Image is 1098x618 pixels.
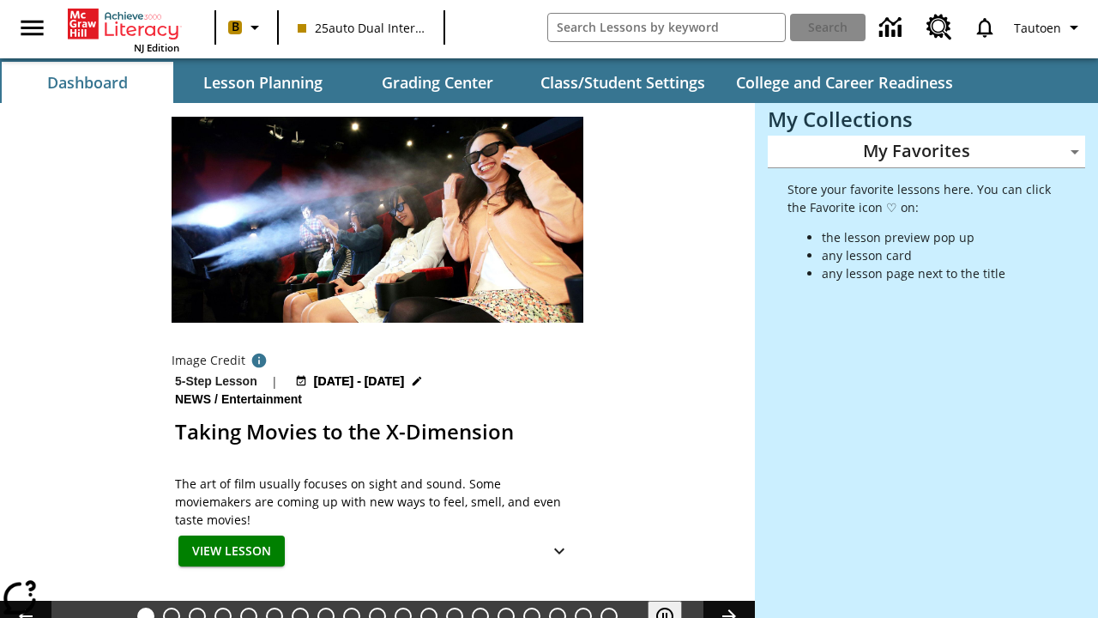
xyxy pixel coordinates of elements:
[175,373,257,391] p: 5-Step Lesson
[822,264,1053,282] li: any lesson page next to the title
[962,5,1007,50] a: Notifications
[527,62,719,103] button: Class/Student Settings
[548,14,785,41] input: search field
[175,416,580,447] h2: Taking Movies to the X-Dimension
[1014,19,1061,37] span: Tautoen
[221,391,305,409] span: Entertainment
[221,12,272,43] button: Boost Class color is peach. Change class color
[68,5,179,54] div: Home
[768,136,1085,168] div: My Favorites
[232,16,239,38] span: B
[292,373,427,391] button: Aug 18 - Aug 24 Choose Dates
[542,536,576,567] button: Show Details
[768,107,1085,131] h3: My Collections
[822,246,1053,264] li: any lesson card
[172,117,583,323] img: Panel in front of the seats sprays water mist to the happy audience at a 4DX-equipped theater.
[214,392,218,406] span: /
[1007,12,1091,43] button: Profile/Settings
[178,536,285,567] button: View Lesson
[787,180,1053,216] p: Store your favorite lessons here. You can click the Favorite icon ♡ on:
[134,41,179,54] span: NJ Edition
[175,475,580,529] p: The art of film usually focuses on sight and sound. Some moviemakers are coming up with new ways ...
[298,19,425,37] span: 25auto Dual International
[245,348,273,373] button: Photo credit: Photo by The Asahi Shimbun via Getty Images
[314,373,404,391] span: [DATE] - [DATE]
[722,62,967,103] button: College and Career Readiness
[869,4,916,51] a: Data Center
[175,391,214,409] span: News
[172,352,245,369] p: Image Credit
[352,62,523,103] button: Grading Center
[7,3,57,53] button: Open side menu
[916,4,962,51] a: Resource Center, Will open in new tab
[271,373,278,391] span: |
[822,228,1053,246] li: the lesson preview pop up
[2,62,173,103] button: Dashboard
[68,7,179,41] a: Home
[177,62,348,103] button: Lesson Planning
